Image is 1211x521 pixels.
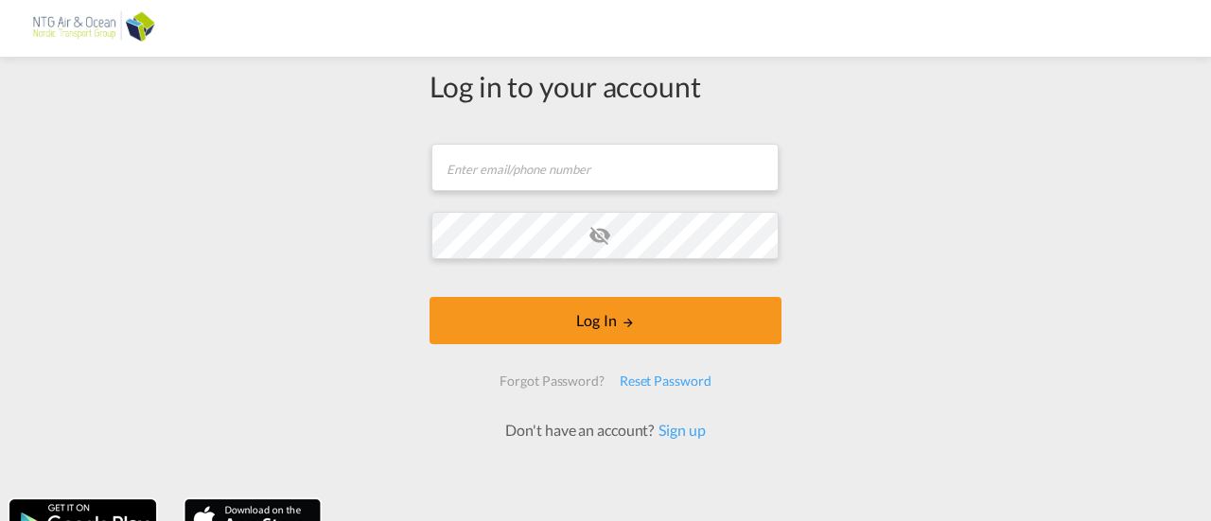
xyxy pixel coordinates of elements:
[588,224,611,247] md-icon: icon-eye-off
[492,364,611,398] div: Forgot Password?
[430,297,781,344] button: LOGIN
[484,420,726,441] div: Don't have an account?
[612,364,719,398] div: Reset Password
[431,144,779,191] input: Enter email/phone number
[430,66,781,106] div: Log in to your account
[654,421,705,439] a: Sign up
[28,8,156,50] img: ccefae8035b411edadc6cf72a91d5d41.png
